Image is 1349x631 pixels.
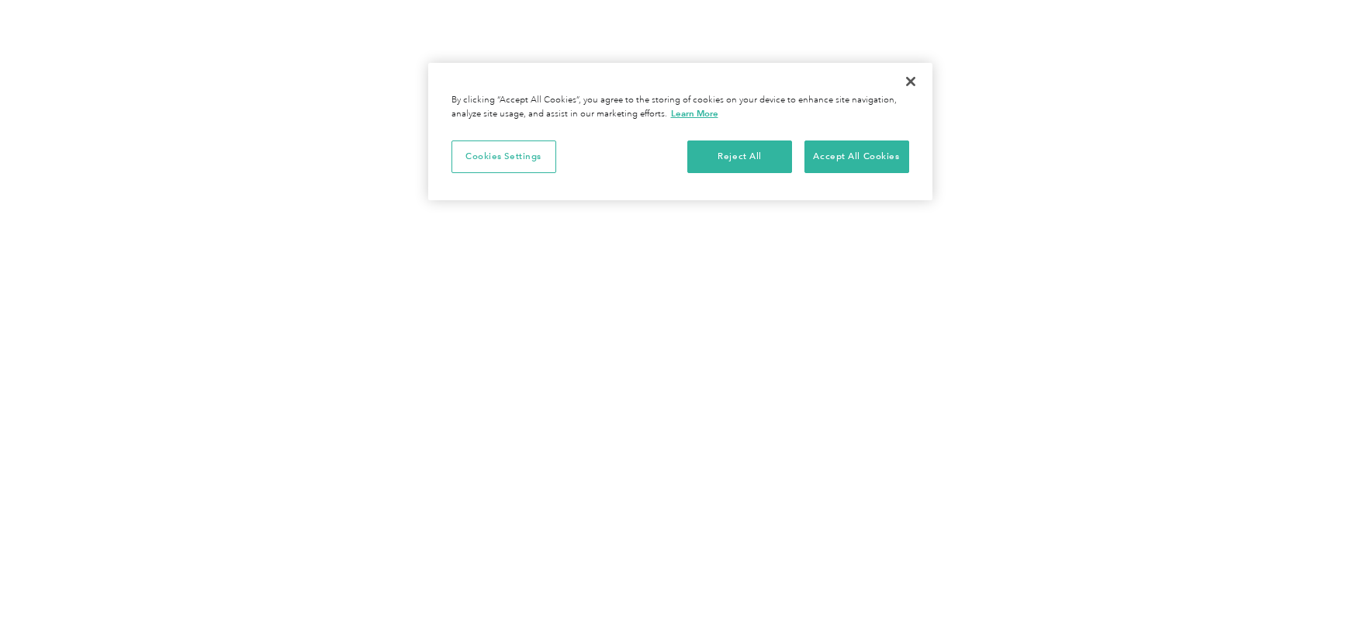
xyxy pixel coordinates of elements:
button: Cookies Settings [451,140,556,173]
div: Privacy [428,63,932,200]
div: By clicking “Accept All Cookies”, you agree to the storing of cookies on your device to enhance s... [451,94,909,121]
div: Cookie banner [428,63,932,200]
button: Close [894,64,928,99]
a: More information about your privacy, opens in a new tab [671,108,718,119]
button: Accept All Cookies [804,140,909,173]
button: Reject All [687,140,792,173]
